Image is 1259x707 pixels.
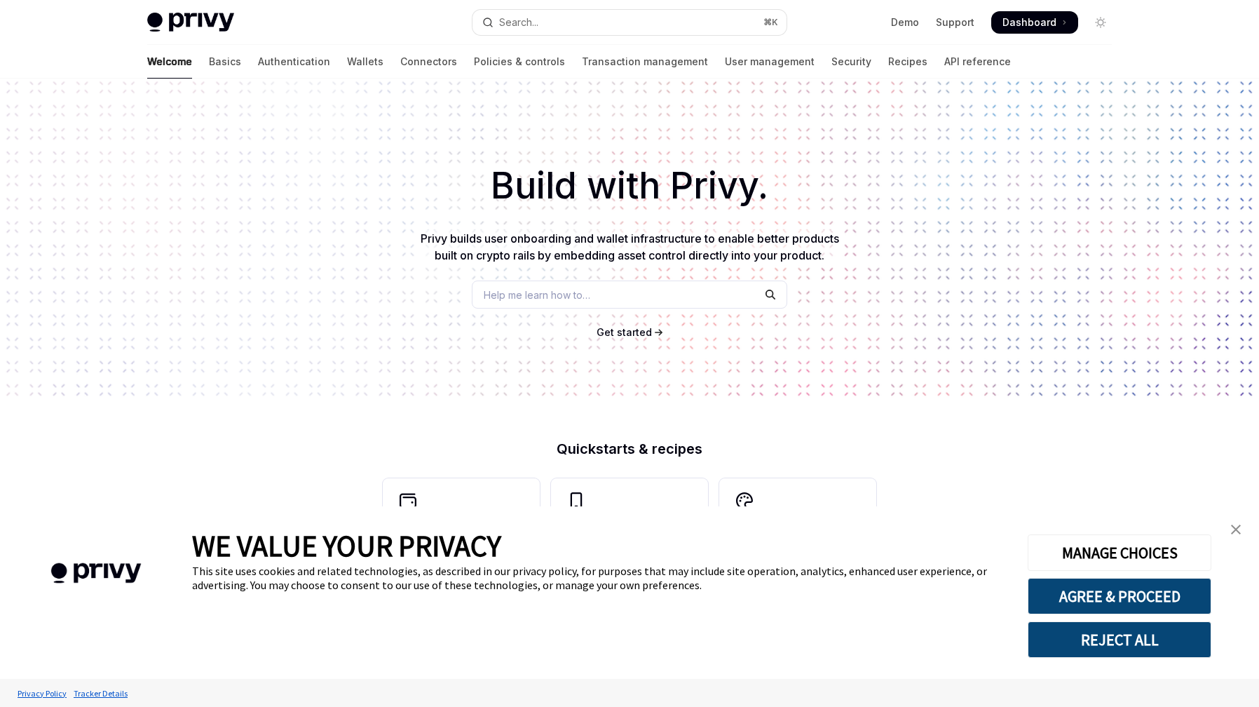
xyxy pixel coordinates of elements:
[192,527,501,564] span: WE VALUE YOUR PRIVACY
[1028,621,1211,658] button: REJECT ALL
[499,14,538,31] div: Search...
[597,325,652,339] a: Get started
[888,45,927,79] a: Recipes
[1028,578,1211,614] button: AGREE & PROCEED
[936,15,974,29] a: Support
[209,45,241,79] a: Basics
[474,45,565,79] a: Policies & controls
[400,45,457,79] a: Connectors
[147,45,192,79] a: Welcome
[70,681,131,706] a: Tracker Details
[991,11,1078,34] a: Dashboard
[944,45,1011,79] a: API reference
[1222,516,1250,544] a: close banner
[147,13,234,32] img: light logo
[484,288,590,302] span: Help me learn how to…
[597,326,652,338] span: Get started
[421,231,839,262] span: Privy builds user onboarding and wallet infrastructure to enable better products built on crypto ...
[1002,15,1056,29] span: Dashboard
[891,15,919,29] a: Demo
[719,478,876,621] a: **** *****Whitelabel login, wallets, and user management with your own UI and branding.
[551,478,708,621] a: **** **** **** ***Use the React Native SDK to build a mobile app on Solana.
[831,45,871,79] a: Security
[347,45,383,79] a: Wallets
[21,543,171,604] img: company logo
[1089,11,1112,34] button: Toggle dark mode
[14,681,70,706] a: Privacy Policy
[383,442,876,456] h2: Quickstarts & recipes
[1028,534,1211,571] button: MANAGE CHOICES
[1231,525,1241,534] img: close banner
[763,17,778,28] span: ⌘ K
[22,159,1237,213] h1: Build with Privy.
[725,45,815,79] a: User management
[582,45,708,79] a: Transaction management
[472,10,787,35] button: Open search
[258,45,330,79] a: Authentication
[192,564,1007,592] div: This site uses cookies and related technologies, as described in our privacy policy, for purposes...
